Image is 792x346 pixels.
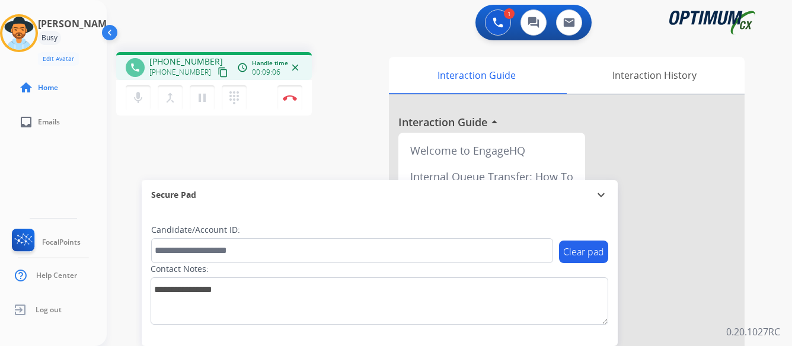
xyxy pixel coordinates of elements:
[9,229,81,256] a: FocalPoints
[283,95,297,101] img: control
[151,224,240,236] label: Candidate/Account ID:
[163,91,177,105] mat-icon: merge_type
[19,81,33,95] mat-icon: home
[130,62,140,73] mat-icon: phone
[252,59,288,68] span: Handle time
[237,62,248,73] mat-icon: access_time
[2,17,36,50] img: avatar
[149,68,211,77] span: [PHONE_NUMBER]
[559,241,608,263] button: Clear pad
[38,31,61,45] div: Busy
[290,62,301,73] mat-icon: close
[131,91,145,105] mat-icon: mic
[38,117,60,127] span: Emails
[564,57,745,94] div: Interaction History
[36,305,62,315] span: Log out
[195,91,209,105] mat-icon: pause
[19,115,33,129] mat-icon: inbox
[151,189,196,201] span: Secure Pad
[36,271,77,280] span: Help Center
[218,67,228,78] mat-icon: content_copy
[42,238,81,247] span: FocalPoints
[38,17,115,31] h3: [PERSON_NAME]
[504,8,515,19] div: 1
[726,325,780,339] p: 0.20.1027RC
[151,263,209,275] label: Contact Notes:
[38,83,58,92] span: Home
[403,164,580,190] div: Internal Queue Transfer: How To
[149,56,223,68] span: [PHONE_NUMBER]
[252,68,280,77] span: 00:09:06
[227,91,241,105] mat-icon: dialpad
[38,52,79,66] button: Edit Avatar
[389,57,564,94] div: Interaction Guide
[594,188,608,202] mat-icon: expand_more
[403,137,580,164] div: Welcome to EngageHQ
